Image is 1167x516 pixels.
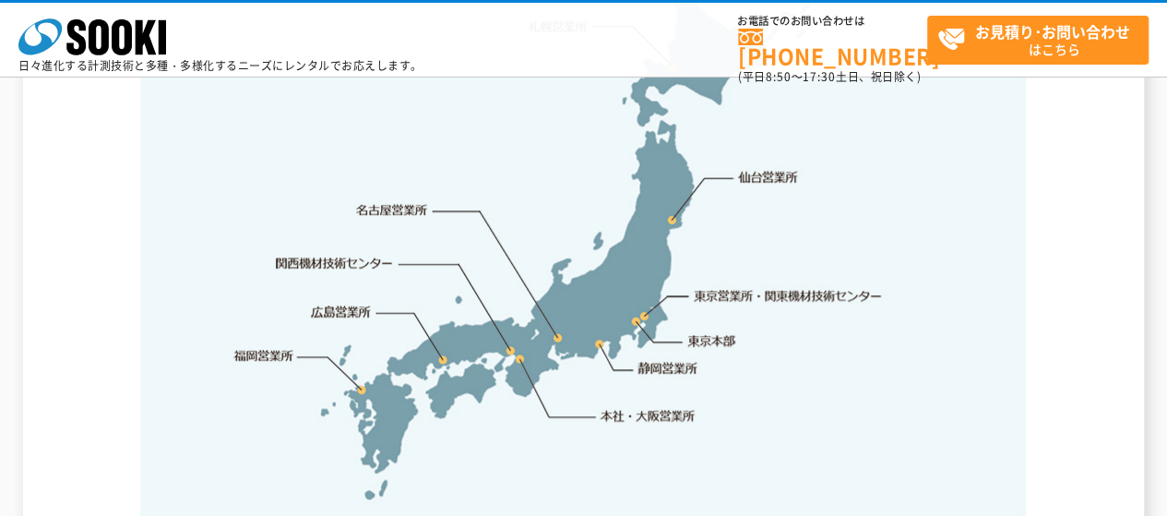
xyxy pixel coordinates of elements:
[312,302,372,320] a: 広島営業所
[927,16,1149,65] a: お見積り･お問い合わせはこちら
[766,68,792,85] span: 8:50
[276,254,393,272] a: 関西機材技術センター
[356,201,428,220] a: 名古屋営業所
[738,29,927,66] a: [PHONE_NUMBER]
[233,346,293,365] a: 福岡営業所
[637,359,697,378] a: 静岡営業所
[803,68,836,85] span: 17:30
[18,60,423,71] p: 日々進化する計測技術と多種・多様化するニーズにレンタルでお応えします。
[688,332,736,351] a: 東京本部
[738,16,927,27] span: お電話でのお問い合わせは
[599,406,696,425] a: 本社・大阪営業所
[937,17,1148,63] span: はこちら
[738,68,921,85] span: (平日 ～ 土日、祝日除く)
[738,168,798,186] a: 仙台営業所
[695,286,884,305] a: 東京営業所・関東機材技術センター
[975,20,1130,42] strong: お見積り･お問い合わせ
